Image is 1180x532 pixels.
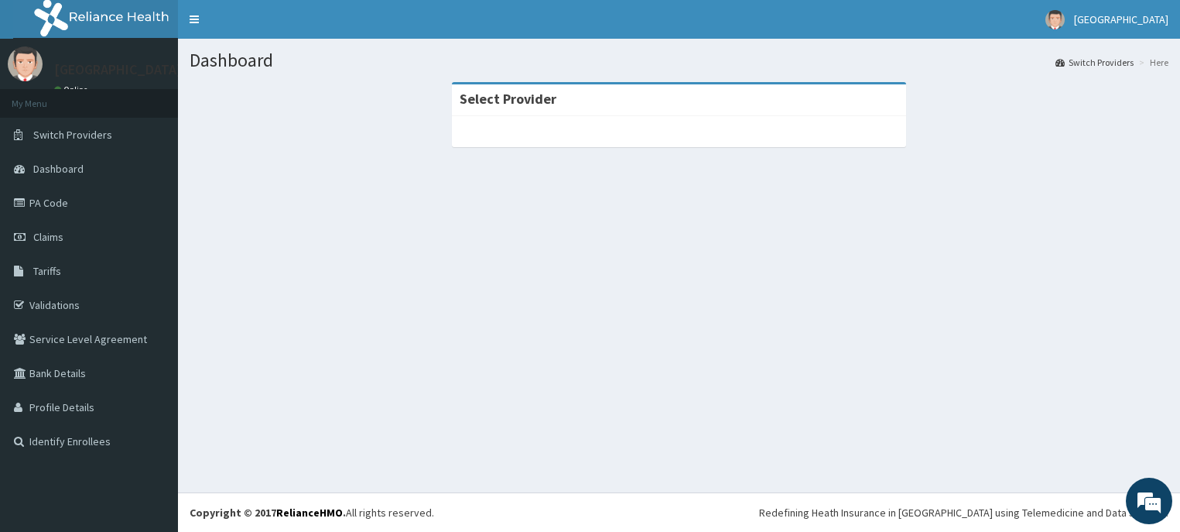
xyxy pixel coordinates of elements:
footer: All rights reserved. [178,493,1180,532]
span: Tariffs [33,264,61,278]
span: Dashboard [33,162,84,176]
img: User Image [1045,10,1065,29]
strong: Copyright © 2017 . [190,506,346,520]
img: User Image [8,46,43,81]
span: [GEOGRAPHIC_DATA] [1074,12,1168,26]
li: Here [1135,56,1168,69]
h1: Dashboard [190,50,1168,70]
strong: Select Provider [460,90,556,108]
div: Redefining Heath Insurance in [GEOGRAPHIC_DATA] using Telemedicine and Data Science! [759,505,1168,520]
a: Online [54,84,91,95]
a: RelianceHMO [276,506,343,520]
span: Switch Providers [33,128,112,142]
span: Claims [33,230,63,244]
p: [GEOGRAPHIC_DATA] [54,63,182,77]
a: Switch Providers [1055,56,1134,69]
